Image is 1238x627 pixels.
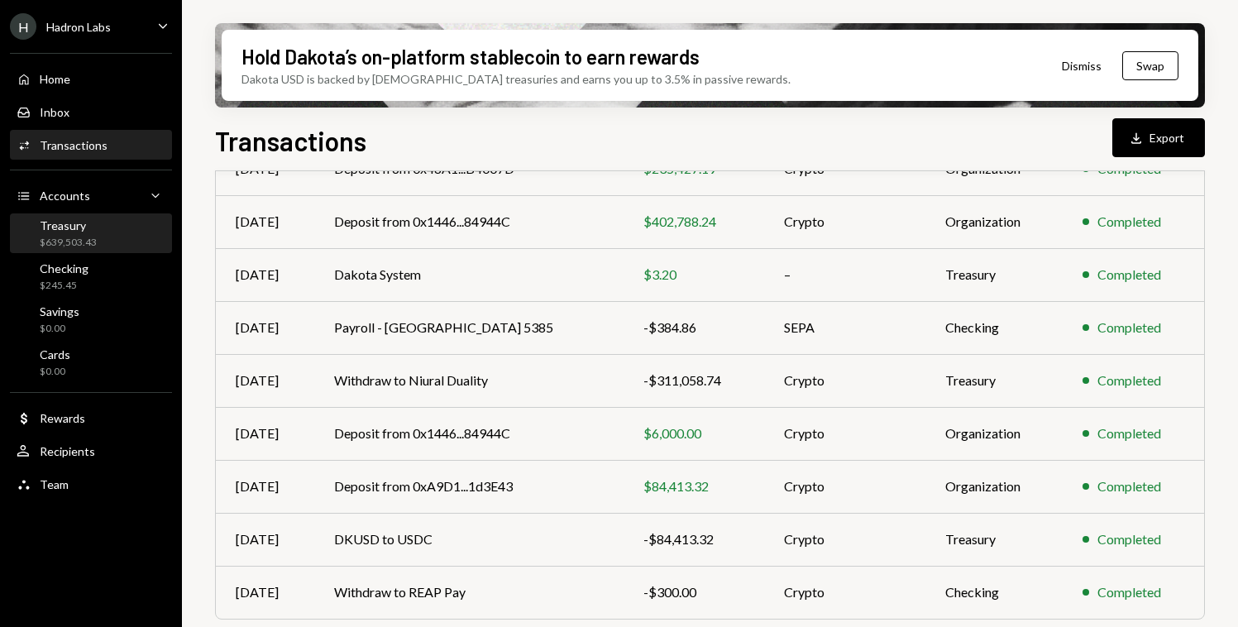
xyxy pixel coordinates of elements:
div: $3.20 [643,265,744,285]
button: Export [1112,118,1205,157]
div: Completed [1097,318,1161,337]
div: [DATE] [236,424,294,443]
td: Crypto [764,566,926,619]
div: $0.00 [40,322,79,336]
div: Team [40,477,69,491]
div: Completed [1097,529,1161,549]
td: Organization [925,460,1063,513]
div: [DATE] [236,529,294,549]
td: Checking [925,566,1063,619]
div: -$311,058.74 [643,371,744,390]
td: Crypto [764,195,926,248]
a: Recipients [10,436,172,466]
div: $0.00 [40,365,70,379]
a: Home [10,64,172,93]
a: Transactions [10,130,172,160]
td: Crypto [764,513,926,566]
div: -$384.86 [643,318,744,337]
div: [DATE] [236,476,294,496]
a: Rewards [10,403,172,433]
div: Completed [1097,424,1161,443]
a: Cards$0.00 [10,342,172,382]
div: Transactions [40,138,108,152]
div: $245.45 [40,279,88,293]
div: Accounts [40,189,90,203]
div: Completed [1097,371,1161,390]
div: $6,000.00 [643,424,744,443]
div: -$300.00 [643,582,744,602]
td: Withdraw to Niural Duality [314,354,624,407]
div: $402,788.24 [643,212,744,232]
div: Cards [40,347,70,361]
td: Organization [925,195,1063,248]
div: -$84,413.32 [643,529,744,549]
td: – [764,248,926,301]
div: Treasury [40,218,97,232]
td: Deposit from 0x1446...84944C [314,195,624,248]
div: [DATE] [236,582,294,602]
a: Savings$0.00 [10,299,172,339]
div: $84,413.32 [643,476,744,496]
td: Organization [925,407,1063,460]
a: Inbox [10,97,172,127]
td: Withdraw to REAP Pay [314,566,624,619]
td: Treasury [925,513,1063,566]
div: [DATE] [236,265,294,285]
a: Checking$245.45 [10,256,172,296]
div: Hadron Labs [46,20,111,34]
a: Treasury$639,503.43 [10,213,172,253]
td: Payroll - [GEOGRAPHIC_DATA] 5385 [314,301,624,354]
div: Savings [40,304,79,318]
td: Crypto [764,407,926,460]
td: DKUSD to USDC [314,513,624,566]
td: Crypto [764,354,926,407]
button: Dismiss [1041,46,1122,85]
div: H [10,13,36,40]
div: Completed [1097,476,1161,496]
div: [DATE] [236,371,294,390]
a: Accounts [10,180,172,210]
div: Recipients [40,444,95,458]
div: Hold Dakota’s on-platform stablecoin to earn rewards [241,43,700,70]
div: Inbox [40,105,69,119]
td: Deposit from 0x1446...84944C [314,407,624,460]
td: Checking [925,301,1063,354]
td: Deposit from 0xA9D1...1d3E43 [314,460,624,513]
div: Completed [1097,582,1161,602]
td: Treasury [925,248,1063,301]
div: Completed [1097,212,1161,232]
div: Checking [40,261,88,275]
div: [DATE] [236,212,294,232]
button: Swap [1122,51,1178,80]
td: Treasury [925,354,1063,407]
div: Rewards [40,411,85,425]
td: SEPA [764,301,926,354]
td: Crypto [764,460,926,513]
td: Dakota System [314,248,624,301]
div: Home [40,72,70,86]
a: Team [10,469,172,499]
div: Completed [1097,265,1161,285]
div: $639,503.43 [40,236,97,250]
h1: Transactions [215,124,366,157]
div: [DATE] [236,318,294,337]
div: Dakota USD is backed by [DEMOGRAPHIC_DATA] treasuries and earns you up to 3.5% in passive rewards. [241,70,791,88]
